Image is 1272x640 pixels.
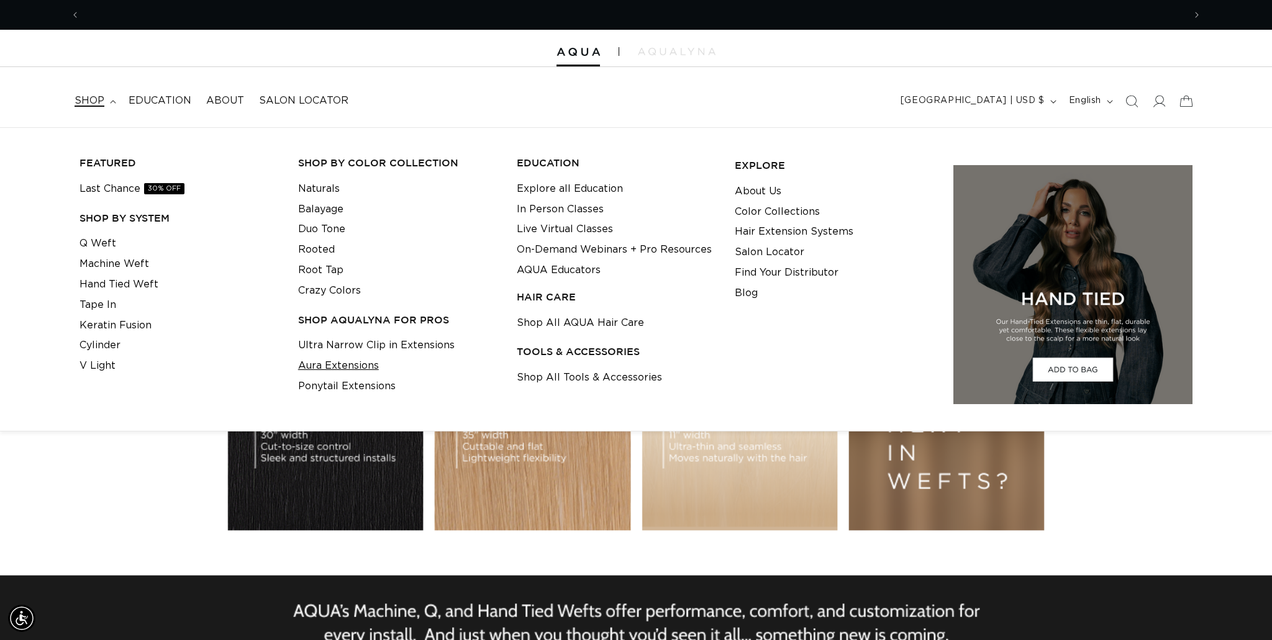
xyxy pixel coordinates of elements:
[735,181,781,202] a: About Us
[79,356,116,376] a: V Light
[79,233,116,254] a: Q Weft
[893,89,1061,113] button: [GEOGRAPHIC_DATA] | USD $
[79,254,149,274] a: Machine Weft
[735,263,838,283] a: Find Your Distributor
[75,94,104,107] span: shop
[517,367,662,388] a: Shop All Tools & Accessories
[735,159,934,172] h3: EXPLORE
[298,240,335,260] a: Rooted
[298,199,343,220] a: Balayage
[517,156,716,169] h3: EDUCATION
[1210,580,1272,640] iframe: Chat Widget
[735,222,853,242] a: Hair Extension Systems
[1183,3,1211,27] button: Next announcement
[298,335,455,356] a: Ultra Narrow Clip in Extensions
[298,356,379,376] a: Aura Extensions
[735,202,820,222] a: Color Collections
[61,3,89,27] button: Previous announcement
[735,283,758,304] a: Blog
[259,94,348,107] span: Salon Locator
[517,219,613,240] a: Live Virtual Classes
[79,274,158,295] a: Hand Tied Weft
[8,605,35,632] div: Accessibility Menu
[79,335,120,356] a: Cylinder
[517,240,712,260] a: On-Demand Webinars + Pro Resources
[298,219,345,240] a: Duo Tone
[129,94,191,107] span: Education
[79,295,116,315] a: Tape In
[638,48,715,55] img: aqualyna.com
[298,179,340,199] a: Naturals
[1118,88,1145,115] summary: Search
[517,291,716,304] h3: HAIR CARE
[517,179,623,199] a: Explore all Education
[517,313,644,333] a: Shop All AQUA Hair Care
[1069,94,1101,107] span: English
[199,87,252,115] a: About
[517,260,601,281] a: AQUA Educators
[79,179,184,199] a: Last Chance30% OFF
[79,156,279,169] h3: FEATURED
[901,94,1045,107] span: [GEOGRAPHIC_DATA] | USD $
[298,376,396,397] a: Ponytail Extensions
[298,313,497,327] h3: Shop AquaLyna for Pros
[144,183,184,194] span: 30% OFF
[79,212,279,225] h3: SHOP BY SYSTEM
[735,242,804,263] a: Salon Locator
[556,48,600,56] img: Aqua Hair Extensions
[298,156,497,169] h3: Shop by Color Collection
[67,87,121,115] summary: shop
[517,199,604,220] a: In Person Classes
[1061,89,1118,113] button: English
[298,281,361,301] a: Crazy Colors
[517,345,716,358] h3: TOOLS & ACCESSORIES
[206,94,244,107] span: About
[121,87,199,115] a: Education
[252,87,356,115] a: Salon Locator
[79,315,152,336] a: Keratin Fusion
[298,260,343,281] a: Root Tap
